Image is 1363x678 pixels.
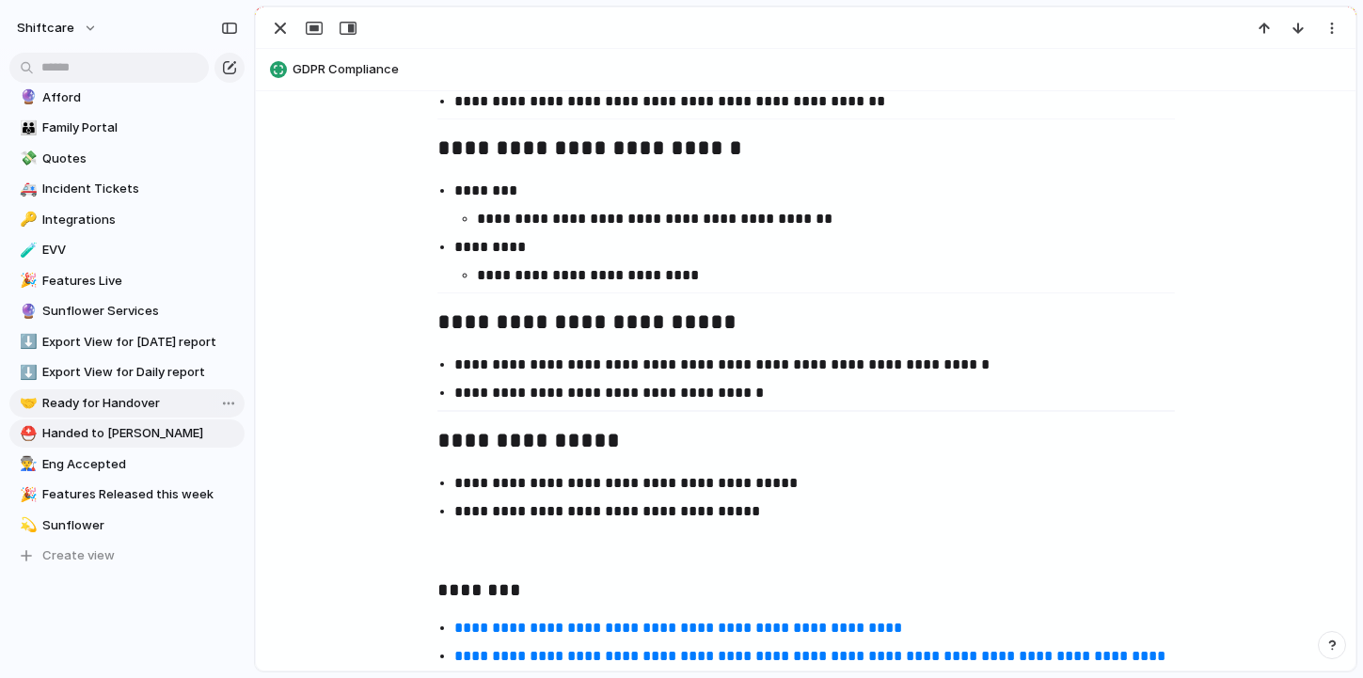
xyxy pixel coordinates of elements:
[20,423,33,445] div: ⛑️
[9,328,245,356] a: ⬇️Export View for [DATE] report
[42,272,238,291] span: Features Live
[17,455,36,474] button: 👨‍🏭
[20,118,33,139] div: 👪
[9,175,245,203] a: 🚑Incident Tickets
[9,145,245,173] a: 💸Quotes
[42,180,238,198] span: Incident Tickets
[20,209,33,230] div: 🔑
[17,424,36,443] button: ⛑️
[20,240,33,261] div: 🧪
[9,114,245,142] a: 👪Family Portal
[9,389,245,418] a: 🤝Ready for Handover
[20,484,33,506] div: 🎉
[17,302,36,321] button: 🔮
[9,481,245,509] a: 🎉Features Released this week
[20,270,33,292] div: 🎉
[17,516,36,535] button: 💫
[20,301,33,323] div: 🔮
[264,55,1347,85] button: GDPR Compliance
[42,88,238,107] span: Afford
[42,150,238,168] span: Quotes
[9,358,245,386] a: ⬇️Export View for Daily report
[17,180,36,198] button: 🚑
[20,392,33,414] div: 🤝
[9,512,245,540] a: 💫Sunflower
[42,363,238,382] span: Export View for Daily report
[20,514,33,536] div: 💫
[17,150,36,168] button: 💸
[42,546,115,565] span: Create view
[9,267,245,295] a: 🎉Features Live
[9,84,245,112] a: 🔮Afford
[17,19,74,38] span: shiftcare
[42,211,238,229] span: Integrations
[17,118,36,137] button: 👪
[17,241,36,260] button: 🧪
[42,485,238,504] span: Features Released this week
[42,241,238,260] span: EVV
[42,455,238,474] span: Eng Accepted
[293,60,1347,79] span: GDPR Compliance
[42,394,238,413] span: Ready for Handover
[17,363,36,382] button: ⬇️
[42,516,238,535] span: Sunflower
[8,13,107,43] button: shiftcare
[42,118,238,137] span: Family Portal
[9,419,245,448] a: ⛑️Handed to [PERSON_NAME]
[20,179,33,200] div: 🚑
[17,485,36,504] button: 🎉
[20,148,33,169] div: 💸
[9,542,245,570] button: Create view
[42,302,238,321] span: Sunflower Services
[17,211,36,229] button: 🔑
[42,424,238,443] span: Handed to [PERSON_NAME]
[17,333,36,352] button: ⬇️
[20,331,33,353] div: ⬇️
[17,88,36,107] button: 🔮
[17,394,36,413] button: 🤝
[20,362,33,384] div: ⬇️
[9,236,245,264] a: 🧪EVV
[20,87,33,108] div: 🔮
[42,333,238,352] span: Export View for [DATE] report
[9,206,245,234] a: 🔑Integrations
[17,272,36,291] button: 🎉
[9,297,245,325] a: 🔮Sunflower Services
[9,450,245,479] a: 👨‍🏭Eng Accepted
[20,453,33,475] div: 👨‍🏭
